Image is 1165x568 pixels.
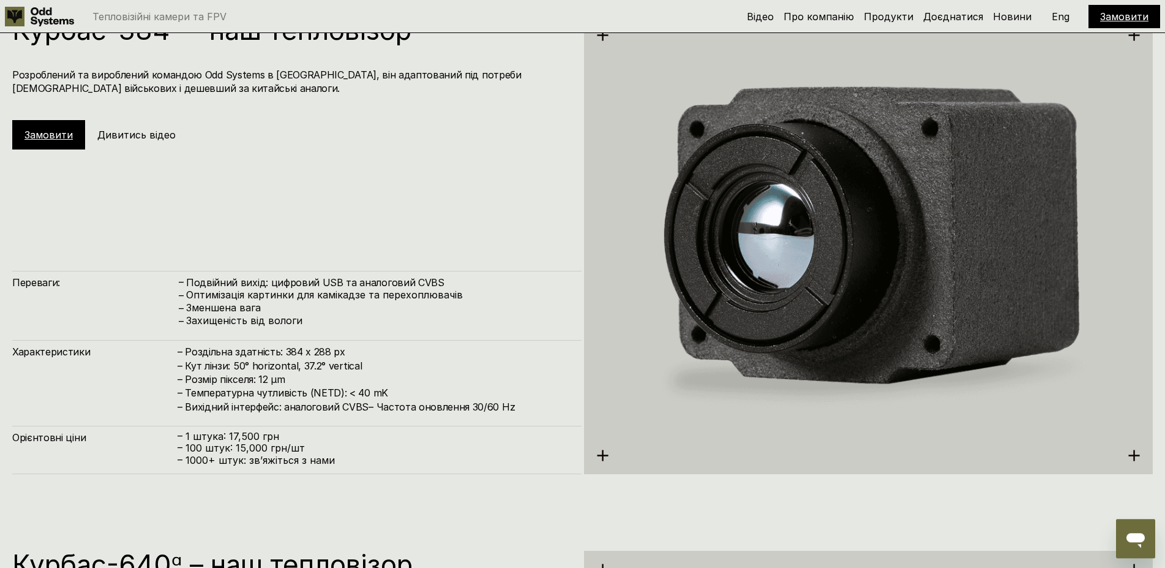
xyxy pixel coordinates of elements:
[178,455,569,466] p: – ⁠1000+ штук: звʼяжіться з нами
[179,301,184,315] h4: –
[12,276,178,289] h4: Переваги:
[97,128,176,142] h5: Дивитись відео
[178,345,569,414] h4: – Роздільна здатність: 384 x 288 px – Кут лінзи: 50° horizontal, 37.2° vertical – Розмір пікселя:...
[24,129,73,141] a: Замовити
[1116,519,1155,558] iframe: Кнопка, открывающая окно обмена сообщениями; идет разговор
[1052,12,1069,21] p: Eng
[186,276,569,289] h4: Подвійний вихід: цифровий USB та аналоговий CVBS
[178,431,569,442] p: – 1 штука: 17,500 грн
[186,289,569,301] p: Оптимізація картинки для камікадзе та перехоплювачів
[12,68,569,96] h4: Розроблений та вироблений командою Odd Systems в [GEOGRAPHIC_DATA], він адаптований під потреби [...
[993,10,1032,23] a: Новини
[178,442,569,454] p: – 100 штук: 15,000 грн/шт
[92,12,227,21] p: Тепловізійні камери та FPV
[923,10,983,23] a: Доєднатися
[186,315,569,327] p: Захищеність від вологи
[179,275,184,289] h4: –
[179,289,184,302] h4: –
[12,17,569,44] h1: Курбас-384ᵅ – наш тепловізор
[12,431,178,444] h4: Орієнтовні ціни
[179,314,184,328] h4: –
[1100,10,1148,23] a: Замовити
[784,10,854,23] a: Про компанію
[747,10,774,23] a: Відео
[186,302,569,314] p: Зменшена вага
[864,10,913,23] a: Продукти
[12,345,178,358] h4: Характеристики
